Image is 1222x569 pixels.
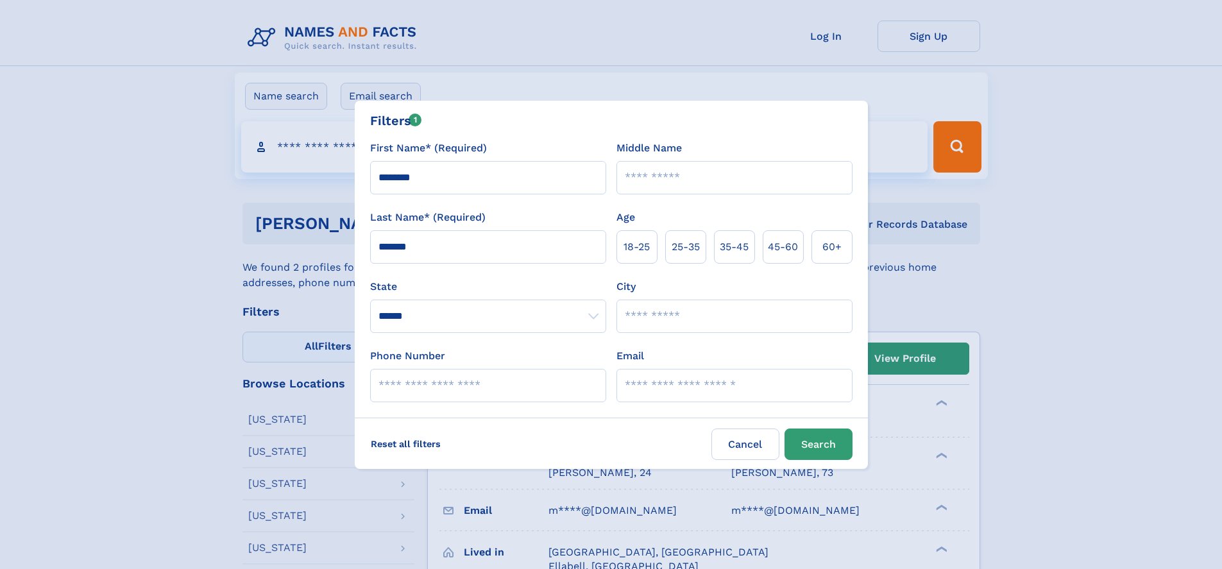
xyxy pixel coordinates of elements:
[370,140,487,156] label: First Name* (Required)
[370,279,606,294] label: State
[616,140,682,156] label: Middle Name
[672,239,700,255] span: 25‑35
[822,239,842,255] span: 60+
[370,111,422,130] div: Filters
[768,239,798,255] span: 45‑60
[785,429,853,460] button: Search
[370,348,445,364] label: Phone Number
[616,210,635,225] label: Age
[616,279,636,294] label: City
[616,348,644,364] label: Email
[370,210,486,225] label: Last Name* (Required)
[720,239,749,255] span: 35‑45
[362,429,449,459] label: Reset all filters
[711,429,779,460] label: Cancel
[624,239,650,255] span: 18‑25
